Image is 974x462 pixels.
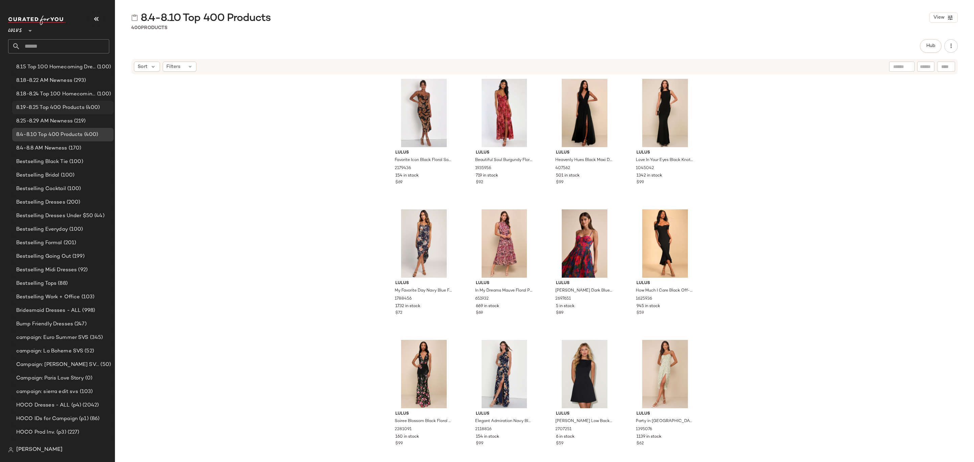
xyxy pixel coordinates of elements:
span: Bump Friendly Dresses [16,320,73,328]
span: (103) [80,293,95,301]
img: 10524421_2179436.jpg [390,79,458,147]
span: Bestselling Cocktail [16,185,66,193]
span: [PERSON_NAME] [16,446,63,454]
span: 1395076 [636,426,652,433]
span: Lulus [556,280,613,286]
span: 2179436 [395,165,411,171]
span: Elegant Admiration Navy Blue Floral One-Shoulder Maxi Dress [475,418,532,424]
span: HOCO Dresses - ALL (p4) [16,401,81,409]
span: My Favorite Day Navy Blue Floral Print Tulip Skirt Midi Dress [395,288,452,294]
span: Bestselling Everyday [16,226,68,233]
span: Bestselling Tops [16,280,56,287]
span: (227) [66,429,79,436]
span: campaign: Euro Summer SVS [16,334,89,342]
span: (100) [68,158,83,166]
span: Sort [138,63,147,70]
span: 1732 in stock [395,303,420,309]
span: 8.25-8.29 AM Newness [16,117,73,125]
span: 1788456 [395,296,412,302]
button: Hub [920,39,942,53]
span: (219) [73,117,86,125]
img: svg%3e [131,14,138,21]
span: How Much I Care Black Off-the-Shoulder Midi Dress [636,288,693,294]
span: Bestselling Midi Dresses [16,266,77,274]
span: (38) [59,442,70,450]
span: 8.18-8.24 Top 100 Homecoming Dresses [16,90,96,98]
img: 2707251_01_hero_2025-07-23.jpg [551,340,619,408]
span: Soiree Blossom Black Floral Embroidered Mermaid Maxi Dress [395,418,452,424]
span: $62 [636,441,644,447]
span: Lulus [476,411,533,417]
span: Bestselling Dresses Under $50 [16,212,93,220]
span: (0) [84,374,92,382]
span: 5 in stock [556,303,575,309]
img: 11552661_1395076.jpg [631,340,699,408]
div: Products [131,24,167,31]
img: 2697651_01_hero_2025-08-01.jpg [551,209,619,278]
span: 154 in stock [395,173,419,179]
span: 1625936 [636,296,652,302]
span: $89 [556,310,563,316]
span: Campaign: Paris Love Story [16,374,84,382]
span: (88) [56,280,68,287]
img: 10406781_2118816.jpg [470,340,538,408]
span: 2118816 [475,426,491,433]
span: Bridesmaid Dresses - ALL [16,307,81,315]
span: Lulus [556,411,613,417]
span: It Dress Featured [16,442,59,450]
span: $92 [476,180,483,186]
span: Lulus [395,150,453,156]
img: svg%3e [8,447,14,453]
span: $72 [395,310,402,316]
span: (92) [77,266,88,274]
img: 9942781_1935956.jpg [470,79,538,147]
span: (100) [68,226,83,233]
span: 2281091 [395,426,412,433]
span: 1045042 [636,165,654,171]
span: 1139 in stock [636,434,662,440]
span: Hub [926,43,935,49]
span: 1342 in stock [636,173,662,179]
span: campaign: La Boheme SVS [16,347,83,355]
span: campaign: sierra edit svs [16,388,78,396]
span: (199) [71,253,85,260]
span: 1935956 [475,165,491,171]
span: (100) [96,63,111,71]
span: (400) [83,131,98,139]
span: 501 in stock [556,173,580,179]
img: cfy_white_logo.C9jOOHJF.svg [8,16,66,25]
span: Lulus [556,150,613,156]
span: 8.4-8.8 AM Newness [16,144,67,152]
span: Heavenly Hues Black Maxi Dress [555,157,612,163]
span: 8.19-8.25 Top 400 Products [16,104,85,112]
span: [PERSON_NAME] Dark Blue Multi Flower Pleated Midi Dress [555,288,612,294]
span: Beautiful Soul Burgundy Floral Print Twist-Front Maxi Dress [475,157,532,163]
span: Lulus [636,411,694,417]
span: (247) [73,320,87,328]
span: (44) [93,212,105,220]
img: 11244901_2281091.jpg [390,340,458,408]
span: HOCO Prod Inv. (p3) [16,429,66,436]
span: (170) [67,144,82,152]
span: (100) [60,171,75,179]
span: (50) [99,361,111,369]
button: View [929,13,958,23]
span: Lulus [395,411,453,417]
span: View [933,15,945,20]
img: 11606541_407562.jpg [551,79,619,147]
span: (103) [78,388,93,396]
img: 11120801_651932.jpg [470,209,538,278]
span: 8.4-8.10 Top 400 Products [141,11,271,25]
span: $59 [556,441,563,447]
span: Bestselling Black Tie [16,158,68,166]
span: (201) [62,239,76,247]
span: $99 [395,441,403,447]
span: (52) [83,347,94,355]
span: $99 [636,180,644,186]
span: $99 [476,441,483,447]
span: 6 in stock [556,434,575,440]
span: $69 [395,180,402,186]
span: Favorite Icon Black Floral Satin Cowl Neck Slip Midi Dress [395,157,452,163]
span: 2707251 [555,426,572,433]
span: 400 [131,25,141,30]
